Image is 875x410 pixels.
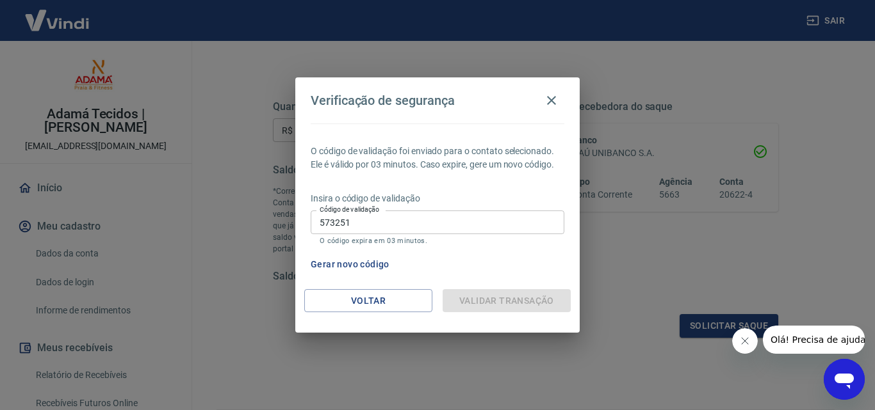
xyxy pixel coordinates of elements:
p: O código expira em 03 minutos. [320,237,555,245]
h4: Verificação de segurança [311,93,455,108]
button: Gerar novo código [306,253,395,276]
p: O código de validação foi enviado para o contato selecionado. Ele é válido por 03 minutos. Caso e... [311,145,564,171]
iframe: Mensagem da empresa [763,326,865,354]
p: Insira o código de validação [311,192,564,205]
span: Olá! Precisa de ajuda? [8,9,108,19]
iframe: Botão para abrir a janela de mensagens [824,359,865,400]
iframe: Fechar mensagem [732,328,758,354]
button: Voltar [304,289,432,313]
label: Código de validação [320,205,379,214]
